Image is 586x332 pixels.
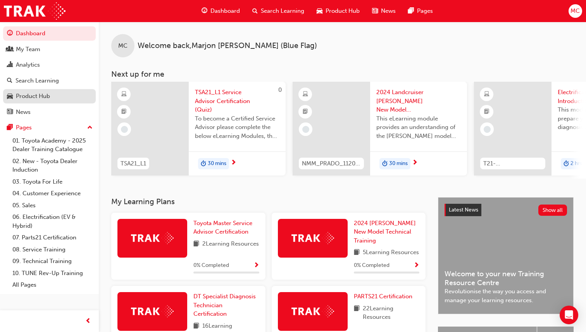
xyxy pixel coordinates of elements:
[445,204,567,216] a: Latest NewsShow all
[564,159,569,169] span: duration-icon
[9,279,96,291] a: All Pages
[138,41,317,50] span: Welcome back , Marjon [PERSON_NAME] (Blue Flag)
[414,261,419,270] button: Show Progress
[484,107,489,117] span: booktick-icon
[16,76,59,85] div: Search Learning
[193,293,256,317] span: DT Specialist Diagnosis Technician Certification
[9,188,96,200] a: 04. Customer Experience
[7,77,12,84] span: search-icon
[449,206,478,213] span: Latest News
[326,7,360,15] span: Product Hub
[246,3,310,19] a: search-iconSearch Learning
[16,45,40,54] div: My Team
[376,88,461,114] span: 2024 Landcruiser [PERSON_NAME] New Model Mechanisms - Model Outline 1
[210,7,240,15] span: Dashboard
[302,126,309,133] span: learningRecordVerb_NONE-icon
[9,176,96,188] a: 03. Toyota For Life
[302,159,361,168] span: NMM_PRADO_112024_MODULE_1
[445,287,567,304] span: Revolutionise the way you access and manage your learning resources.
[3,105,96,119] a: News
[354,304,360,322] span: book-icon
[253,262,259,269] span: Show Progress
[195,3,246,19] a: guage-iconDashboard
[354,292,415,301] a: PARTS21 Certification
[560,306,578,324] div: Open Intercom Messenger
[317,6,322,16] span: car-icon
[402,3,439,19] a: pages-iconPages
[7,30,13,37] span: guage-icon
[118,41,128,50] span: MC
[9,155,96,176] a: 02. New - Toyota Dealer Induction
[293,82,467,175] a: NMM_PRADO_112024_MODULE_12024 Landcruiser [PERSON_NAME] New Model Mechanisms - Model Outline 1Thi...
[7,109,13,116] span: news-icon
[195,114,279,141] span: To become a Certified Service Advisor please complete the below eLearning Modules, the Service Ad...
[363,248,419,258] span: 5 Learning Resources
[569,4,582,18] button: MC
[208,159,226,168] span: 30 mins
[252,6,258,16] span: search-icon
[570,7,580,15] span: MC
[9,244,96,256] a: 08. Service Training
[484,89,489,100] span: learningResourceType_ELEARNING-icon
[291,232,334,244] img: Trak
[7,93,13,100] span: car-icon
[131,232,174,244] img: Trak
[16,108,31,117] div: News
[483,159,542,168] span: T21-FOD_HVIS_PREREQ
[111,82,286,175] a: 0TSA21_L1TSA21_L1 Service Advisor Certification (Quiz)To become a Certified Service Advisor pleas...
[3,26,96,41] a: Dashboard
[16,92,50,101] div: Product Hub
[3,89,96,103] a: Product Hub
[354,220,416,244] span: 2024 [PERSON_NAME] New Model Technical Training
[195,88,279,114] span: TSA21_L1 Service Advisor Certification (Quiz)
[16,123,32,132] div: Pages
[261,7,304,15] span: Search Learning
[354,219,420,245] a: 2024 [PERSON_NAME] New Model Technical Training
[303,107,308,117] span: booktick-icon
[570,159,582,168] span: 2 hrs
[412,160,418,167] span: next-icon
[111,197,426,206] h3: My Learning Plans
[363,304,420,322] span: 22 Learning Resources
[484,126,491,133] span: learningRecordVerb_NONE-icon
[253,261,259,270] button: Show Progress
[7,124,13,131] span: pages-icon
[9,232,96,244] a: 07. Parts21 Certification
[438,197,574,314] a: Latest NewsShow allWelcome to your new Training Resource CentreRevolutionise the way you access a...
[193,261,229,270] span: 0 % Completed
[3,120,96,135] button: Pages
[414,262,419,269] span: Show Progress
[354,248,360,258] span: book-icon
[121,89,127,100] span: learningResourceType_ELEARNING-icon
[85,317,91,326] span: prev-icon
[408,6,414,16] span: pages-icon
[372,6,378,16] span: news-icon
[193,220,252,236] span: Toyota Master Service Advisor Certification
[354,261,390,270] span: 0 % Completed
[131,305,174,317] img: Trak
[3,74,96,88] a: Search Learning
[201,159,206,169] span: duration-icon
[9,200,96,212] a: 05. Sales
[16,60,40,69] div: Analytics
[445,270,567,287] span: Welcome to your new Training Resource Centre
[381,7,396,15] span: News
[9,135,96,155] a: 01. Toyota Academy - 2025 Dealer Training Catalogue
[121,159,146,168] span: TSA21_L1
[366,3,402,19] a: news-iconNews
[193,219,259,236] a: Toyota Master Service Advisor Certification
[376,114,461,141] span: This eLearning module provides an understanding of the [PERSON_NAME] model line-up and its Katash...
[382,159,388,169] span: duration-icon
[310,3,366,19] a: car-iconProduct Hub
[4,2,65,20] a: Trak
[291,305,334,317] img: Trak
[87,123,93,133] span: up-icon
[538,205,567,216] button: Show all
[202,6,207,16] span: guage-icon
[9,267,96,279] a: 10. TUNE Rev-Up Training
[389,159,408,168] span: 30 mins
[7,62,13,69] span: chart-icon
[303,89,308,100] span: learningResourceType_ELEARNING-icon
[354,293,412,300] span: PARTS21 Certification
[121,126,128,133] span: learningRecordVerb_NONE-icon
